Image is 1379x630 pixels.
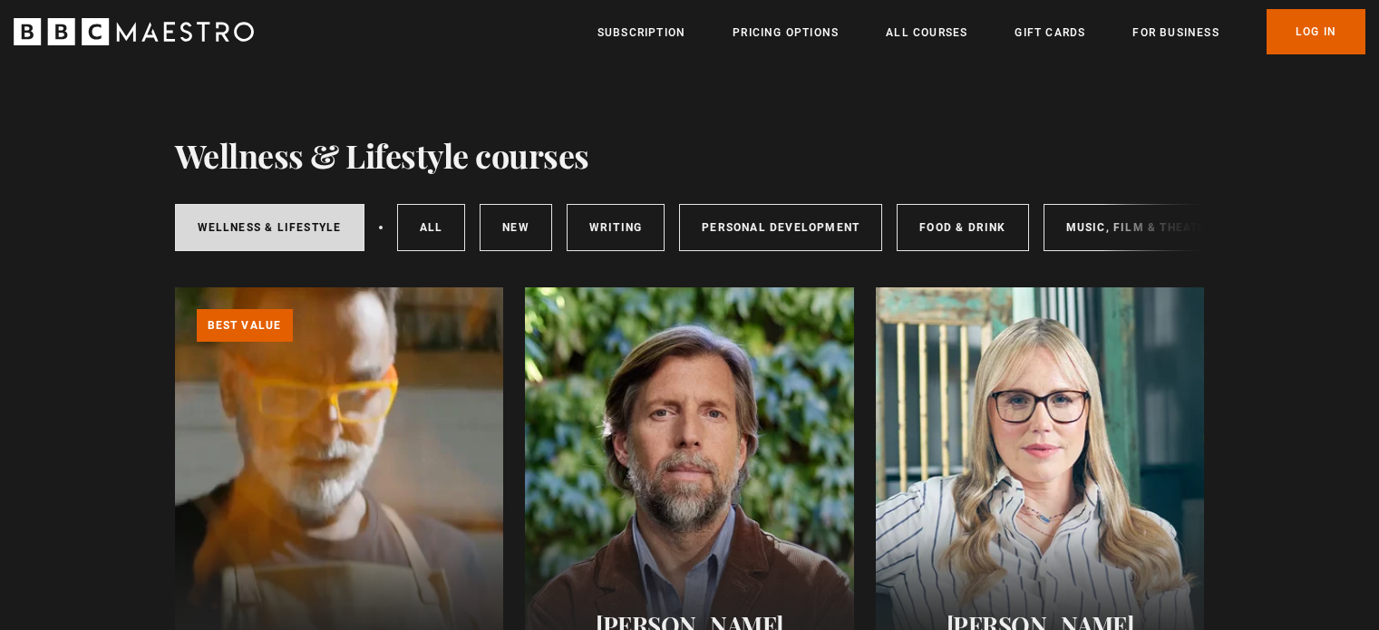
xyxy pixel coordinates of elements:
[1132,24,1219,42] a: For business
[1015,24,1085,42] a: Gift Cards
[197,309,293,342] p: Best value
[397,204,466,251] a: All
[597,24,685,42] a: Subscription
[886,24,967,42] a: All Courses
[14,18,254,45] svg: BBC Maestro
[679,204,882,251] a: Personal Development
[733,24,839,42] a: Pricing Options
[175,136,589,174] h1: Wellness & Lifestyle courses
[567,204,665,251] a: Writing
[1267,9,1365,54] a: Log In
[1044,204,1237,251] a: Music, Film & Theatre
[480,204,552,251] a: New
[897,204,1028,251] a: Food & Drink
[597,9,1365,54] nav: Primary
[175,204,364,251] a: Wellness & Lifestyle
